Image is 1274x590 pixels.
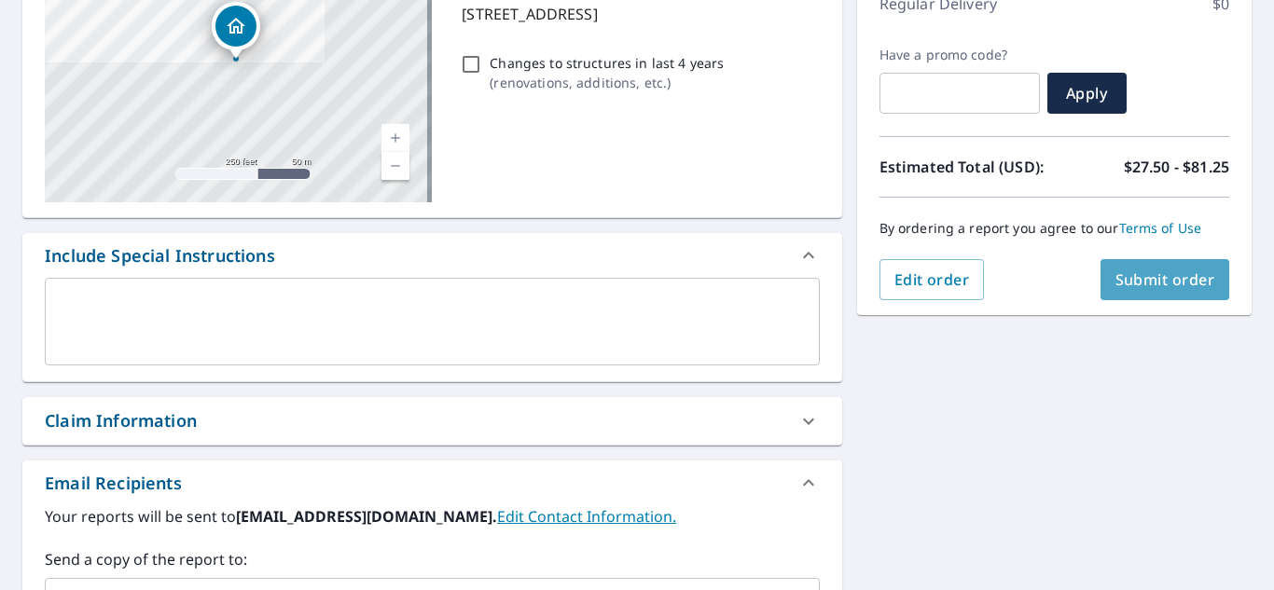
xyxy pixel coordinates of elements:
[22,460,842,505] div: Email Recipients
[212,2,260,60] div: Dropped pin, building 1, Residential property, 480 Old Walnut Cir Gurnee, IL 60031
[879,47,1040,63] label: Have a promo code?
[879,259,985,300] button: Edit order
[22,233,842,278] div: Include Special Instructions
[879,220,1229,237] p: By ordering a report you agree to our
[45,505,820,528] label: Your reports will be sent to
[45,548,820,570] label: Send a copy of the report to:
[22,397,842,445] div: Claim Information
[45,471,182,496] div: Email Recipients
[1115,269,1215,290] span: Submit order
[381,152,409,180] a: Current Level 17, Zoom Out
[879,156,1055,178] p: Estimated Total (USD):
[490,53,724,73] p: Changes to structures in last 4 years
[462,3,811,25] p: [STREET_ADDRESS]
[894,269,970,290] span: Edit order
[1062,83,1112,103] span: Apply
[497,506,676,527] a: EditContactInfo
[45,408,197,433] div: Claim Information
[1119,219,1202,237] a: Terms of Use
[1124,156,1229,178] p: $27.50 - $81.25
[1101,259,1230,300] button: Submit order
[236,506,497,527] b: [EMAIL_ADDRESS][DOMAIN_NAME].
[381,124,409,152] a: Current Level 17, Zoom In
[1047,73,1127,114] button: Apply
[45,243,275,268] div: Include Special Instructions
[490,73,724,92] p: ( renovations, additions, etc. )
